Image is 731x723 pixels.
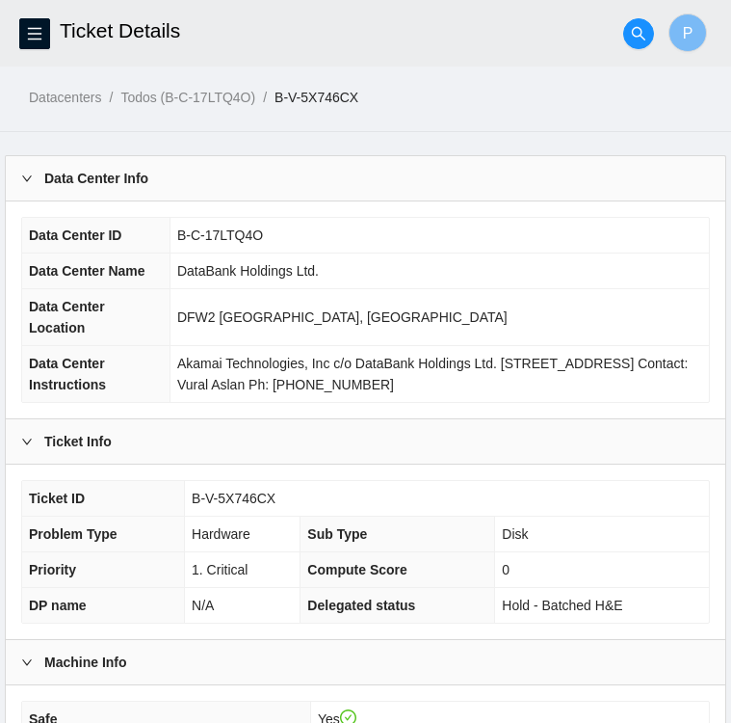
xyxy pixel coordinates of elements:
[29,491,85,506] span: Ticket ID
[29,356,106,392] span: Data Center Instructions
[177,228,263,243] span: B-C-17LTQ4O
[6,640,725,684] div: Machine Info
[29,90,101,105] a: Datacenters
[623,18,654,49] button: search
[21,656,33,668] span: right
[20,26,49,41] span: menu
[21,436,33,447] span: right
[274,90,358,105] a: B-V-5X746CX
[44,652,127,673] b: Machine Info
[21,173,33,184] span: right
[502,562,509,577] span: 0
[19,18,50,49] button: menu
[307,598,415,613] span: Delegated status
[29,598,87,613] span: DP name
[177,309,508,325] span: DFW2 [GEOGRAPHIC_DATA], [GEOGRAPHIC_DATA]
[109,90,113,105] span: /
[6,156,725,201] div: Data Center Info
[192,562,248,577] span: 1. Critical
[120,90,255,105] a: Todos (B-C-17LTQ4O)
[29,263,145,279] span: Data Center Name
[668,13,707,52] button: P
[307,562,406,577] span: Compute Score
[624,26,653,41] span: search
[177,263,319,279] span: DataBank Holdings Ltd.
[6,419,725,464] div: Ticket Info
[29,562,76,577] span: Priority
[44,168,148,189] b: Data Center Info
[29,228,121,243] span: Data Center ID
[192,598,214,613] span: N/A
[192,491,275,506] span: B-V-5X746CX
[192,526,250,542] span: Hardware
[29,526,117,542] span: Problem Type
[44,431,112,452] b: Ticket Info
[177,356,688,392] span: Akamai Technologies, Inc c/o DataBank Holdings Ltd. [STREET_ADDRESS] Contact: Vural Aslan Ph: [PH...
[502,526,528,542] span: Disk
[263,90,267,105] span: /
[683,21,693,45] span: P
[307,526,367,542] span: Sub Type
[502,598,622,613] span: Hold - Batched H&E
[29,299,105,335] span: Data Center Location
